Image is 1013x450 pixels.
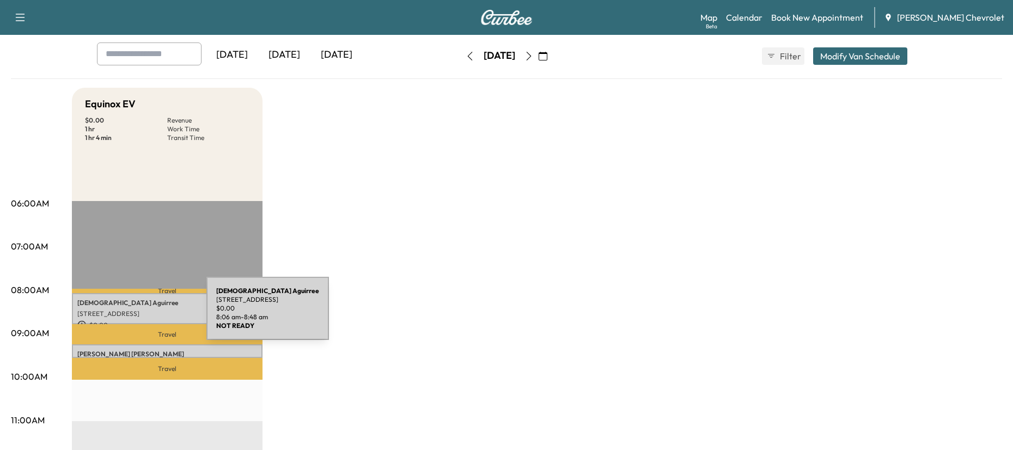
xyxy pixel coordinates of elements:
a: Book New Appointment [771,11,863,24]
p: 1 hr 4 min [85,133,167,142]
p: 09:00AM [11,326,49,339]
p: Transit Time [167,133,249,142]
p: 06:00AM [11,197,49,210]
span: Filter [780,50,800,63]
h5: Equinox EV [85,96,136,112]
a: MapBeta [700,11,717,24]
p: Revenue [167,116,249,125]
p: Travel [72,358,263,380]
p: 1 hr [85,125,167,133]
p: [DEMOGRAPHIC_DATA] Aguirree [77,299,257,307]
div: [DATE] [206,42,258,68]
div: [DATE] [310,42,363,68]
p: Travel [72,289,263,293]
b: [DEMOGRAPHIC_DATA] Aguirree [216,287,319,295]
button: Modify Van Schedule [813,47,907,65]
p: [STREET_ADDRESS] [216,295,319,304]
p: 10:00AM [11,370,47,383]
p: $ 0.00 [216,304,319,313]
p: $ 0.00 [77,320,257,330]
p: Travel [72,324,263,345]
p: 11:00AM [11,413,45,427]
div: [DATE] [258,42,310,68]
img: Curbee Logo [480,10,533,25]
p: $ 0.00 [85,116,167,125]
div: Beta [706,22,717,31]
div: [DATE] [484,49,515,63]
p: [STREET_ADDRESS] [77,309,257,318]
b: NOT READY [216,321,254,330]
p: 8:06 am - 8:48 am [216,313,319,321]
span: [PERSON_NAME] Chevrolet [897,11,1004,24]
button: Filter [762,47,804,65]
p: 07:00AM [11,240,48,253]
a: Calendar [726,11,762,24]
p: Work Time [167,125,249,133]
p: 08:00AM [11,283,49,296]
p: [PERSON_NAME] [PERSON_NAME] [77,350,257,358]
